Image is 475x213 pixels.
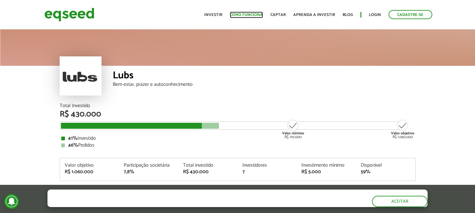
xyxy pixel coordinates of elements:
[369,13,381,17] a: Login
[391,119,414,139] div: R$ 1.060.000
[270,13,286,17] a: Captar
[113,82,416,87] div: Bem-estar, prazer e autoconhecimento
[391,130,414,136] strong: Valor objetivo
[183,163,233,168] div: Total investido
[204,13,222,17] a: Investir
[301,163,351,168] div: Investimento mínimo
[361,163,411,168] div: Disponível
[47,201,274,207] p: Ao clicar em "aceitar", você aceita nossa .
[281,119,305,139] div: R$ 710.000
[230,13,263,17] a: Como funciona
[343,13,353,17] a: Blog
[60,110,416,118] div: R$ 430.000
[242,169,292,174] div: 7
[372,196,428,207] button: Aceitar
[242,163,292,168] div: Investidores
[60,103,416,108] div: Total Investido
[130,201,202,207] a: política de privacidade e de cookies
[183,169,233,174] div: R$ 430.000
[61,136,414,141] div: Investido
[293,13,335,17] a: Aprenda a investir
[65,169,115,174] div: R$ 1.060.000
[65,163,115,168] div: Valor objetivo
[361,169,411,174] div: 59%
[61,143,414,148] div: Pedidos
[124,163,174,168] div: Participação societária
[47,190,274,199] h5: O site da EqSeed utiliza cookies para melhorar sua navegação.
[388,10,432,19] a: Cadastre-se
[68,141,78,149] strong: 46%
[68,134,77,143] strong: 41%
[301,169,351,174] div: R$ 5.000
[113,70,416,82] div: Lubs
[124,169,174,174] div: 7,8%
[44,6,94,23] img: EqSeed
[282,130,304,136] strong: Valor mínimo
